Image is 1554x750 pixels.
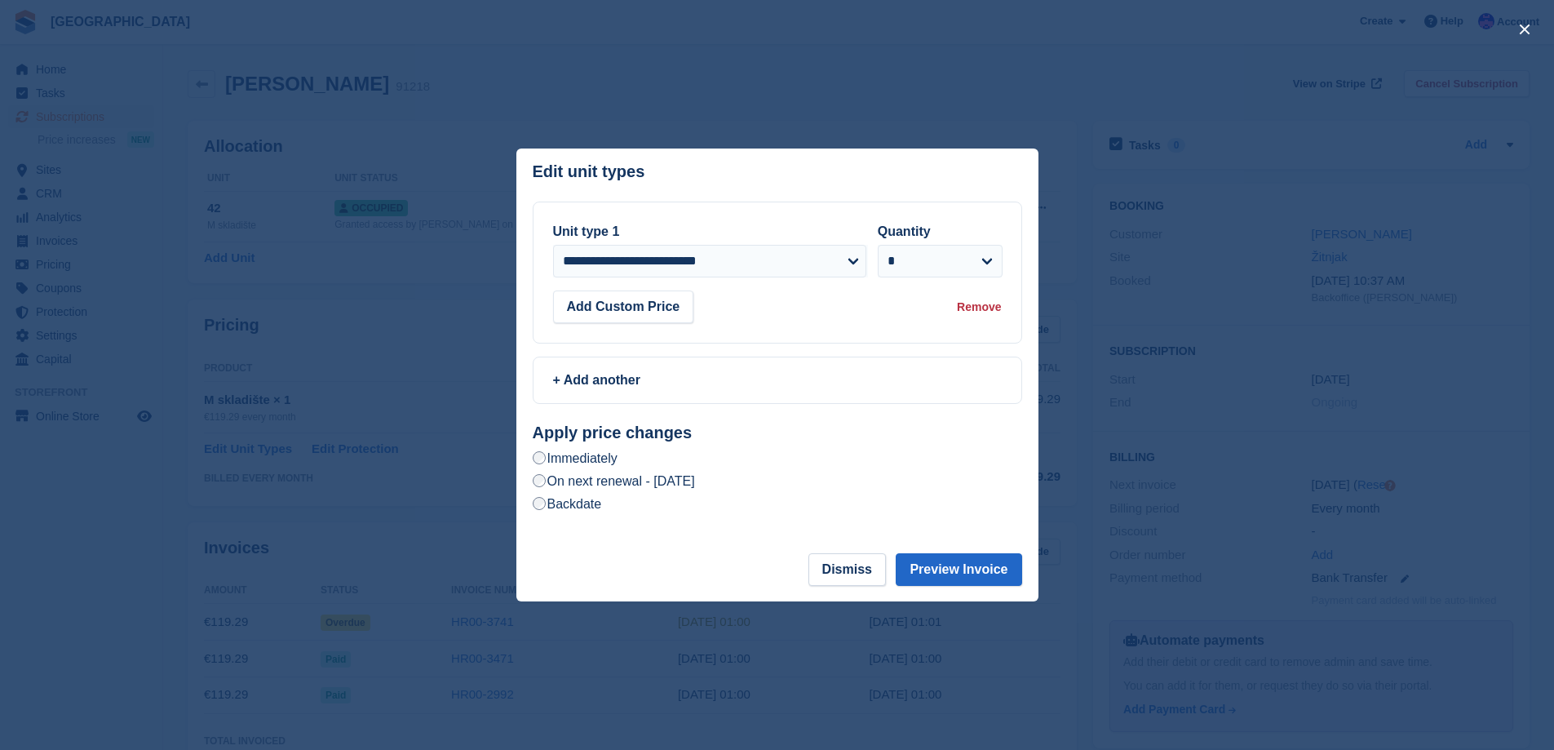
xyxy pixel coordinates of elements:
input: Immediately [533,451,546,464]
strong: Apply price changes [533,424,693,442]
button: Add Custom Price [553,291,694,323]
label: Backdate [533,495,602,513]
button: Dismiss [808,553,886,586]
p: Edit unit types [533,162,645,181]
button: close [1512,16,1538,42]
label: Immediately [533,450,618,467]
label: On next renewal - [DATE] [533,473,695,490]
a: + Add another [533,357,1022,404]
div: + Add another [553,371,1002,390]
label: Quantity [878,224,931,238]
input: On next renewal - [DATE] [533,474,546,487]
label: Unit type 1 [553,224,620,238]
div: Remove [957,299,1001,316]
button: Preview Invoice [896,553,1021,586]
input: Backdate [533,497,546,510]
